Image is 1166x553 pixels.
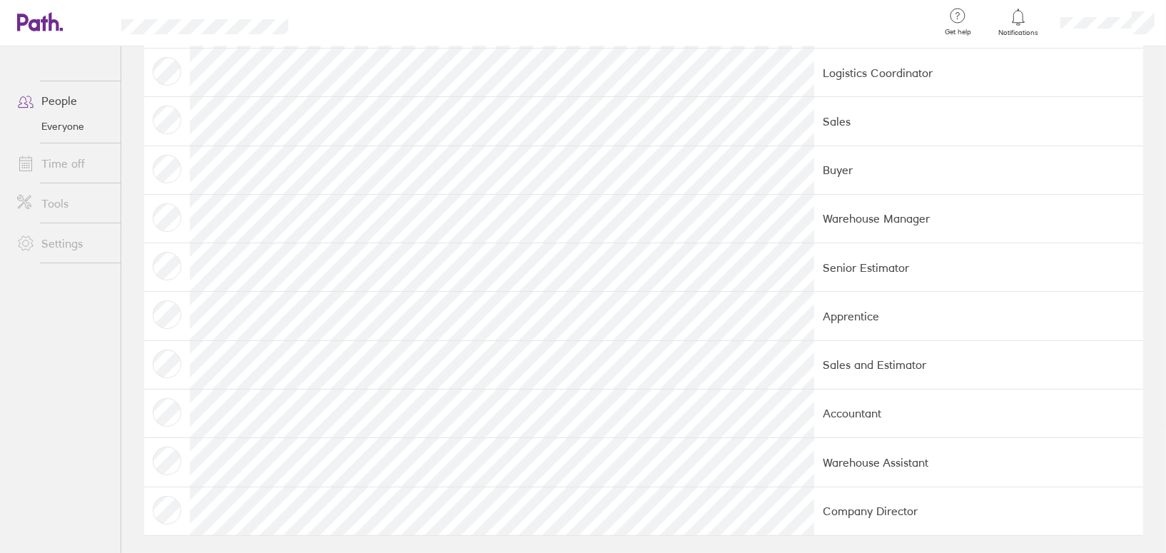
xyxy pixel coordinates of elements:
td: Logistics Coordinator [814,49,1078,97]
td: Company Director [814,487,1078,535]
a: People [6,86,121,115]
a: Notifications [995,7,1042,37]
td: Apprentice [814,292,1078,340]
a: Everyone [6,115,121,138]
td: Sales and Estimator [814,340,1078,389]
td: Senior Estimator [814,243,1078,292]
a: Settings [6,229,121,258]
td: Sales [814,97,1078,146]
a: Time off [6,149,121,178]
span: Get help [935,28,981,36]
span: Notifications [995,29,1042,37]
a: Tools [6,189,121,218]
td: Warehouse Assistant [814,438,1078,487]
td: Accountant [814,390,1078,438]
td: Buyer [814,146,1078,194]
td: Warehouse Manager [814,194,1078,243]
